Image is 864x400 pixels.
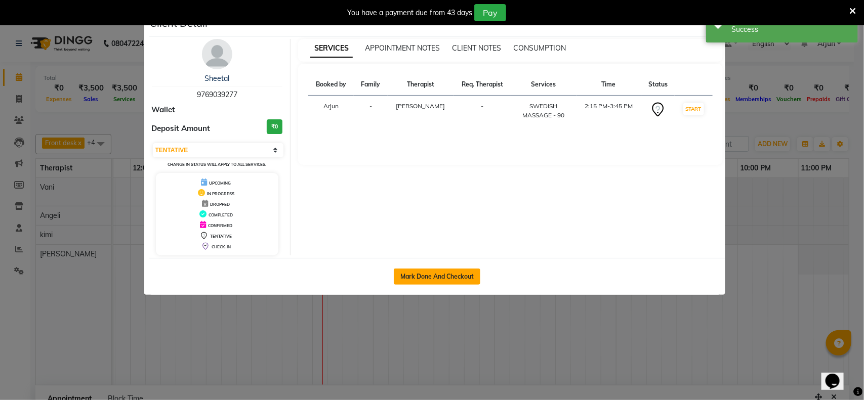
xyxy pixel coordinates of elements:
[267,119,282,134] h3: ₹0
[821,360,854,390] iframe: chat widget
[197,90,237,99] span: 9769039277
[388,74,454,96] th: Therapist
[577,74,641,96] th: Time
[474,4,506,21] button: Pay
[354,74,388,96] th: Family
[202,39,232,69] img: avatar
[310,39,353,58] span: SERVICES
[577,96,641,126] td: 2:15 PM-3:45 PM
[308,96,354,126] td: Arjun
[354,96,388,126] td: -
[212,244,231,249] span: CHECK-IN
[210,202,230,207] span: DROPPED
[511,74,577,96] th: Services
[517,102,570,120] div: SWEDISH MASSAGE - 90
[208,223,232,228] span: CONFIRMED
[731,24,850,35] div: Success
[454,74,511,96] th: Req. Therapist
[347,8,472,18] div: You have a payment due from 43 days
[210,234,232,239] span: TENTATIVE
[641,74,675,96] th: Status
[683,103,704,115] button: START
[207,191,234,196] span: IN PROGRESS
[365,43,440,53] span: APPOINTMENT NOTES
[152,123,211,135] span: Deposit Amount
[209,212,233,217] span: COMPLETED
[204,74,229,83] a: Sheetal
[394,269,480,285] button: Mark Done And Checkout
[454,96,511,126] td: -
[152,104,176,116] span: Wallet
[209,181,231,186] span: UPCOMING
[513,43,566,53] span: CONSUMPTION
[168,162,266,167] small: Change in status will apply to all services.
[396,102,445,110] span: [PERSON_NAME]
[308,74,354,96] th: Booked by
[452,43,501,53] span: CLIENT NOTES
